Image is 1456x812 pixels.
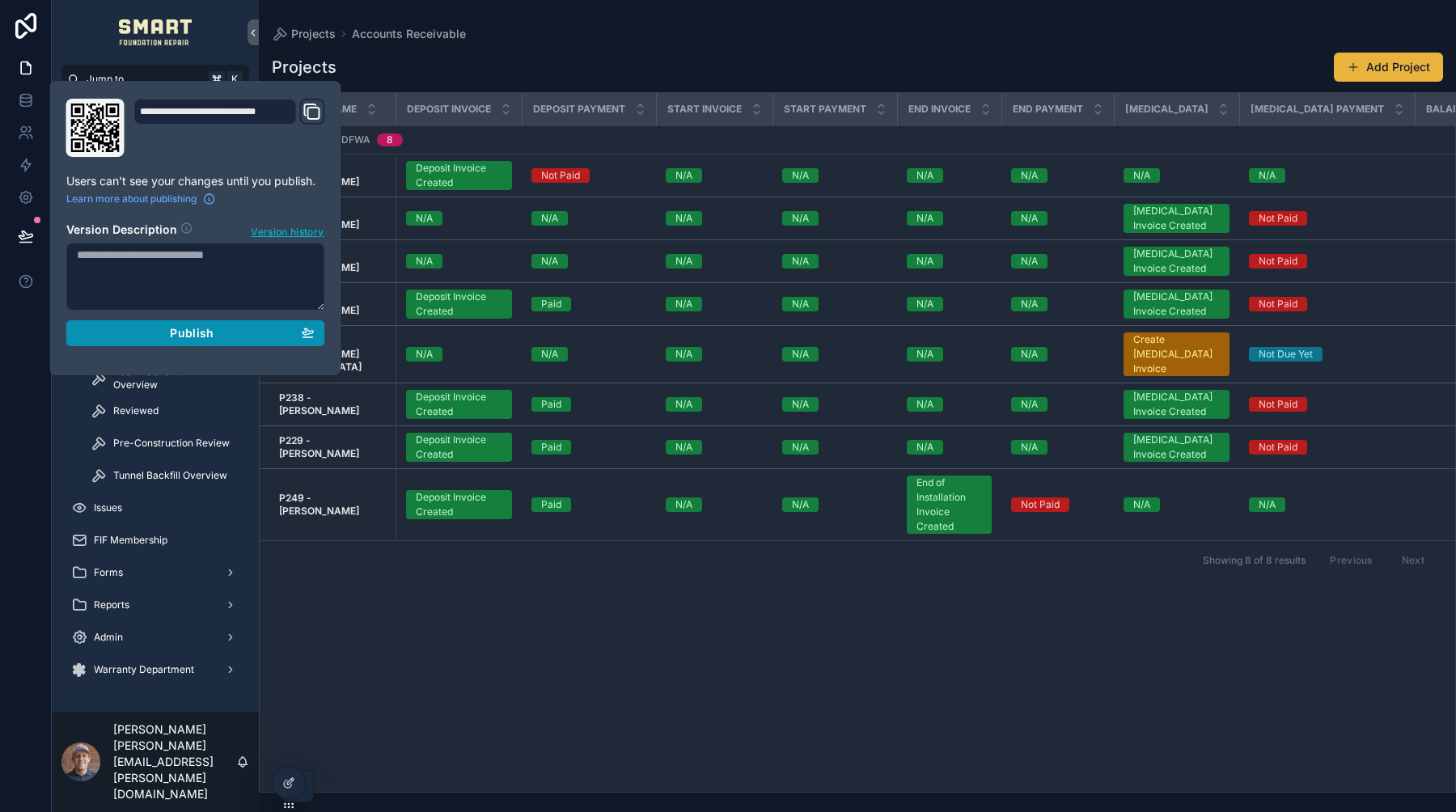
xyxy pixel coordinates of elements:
[907,254,992,269] a: N/A
[1249,168,1405,183] a: N/A
[279,391,386,417] a: P238 - [PERSON_NAME]
[531,497,646,512] a: Paid
[1133,390,1220,419] div: [MEDICAL_DATA] Invoice Created
[416,211,433,226] div: N/A
[916,297,933,311] div: N/A
[792,297,809,311] div: N/A
[541,297,561,311] div: Paid
[666,211,763,226] a: N/A
[228,73,241,86] span: K
[1133,204,1220,233] div: [MEDICAL_DATA] Invoice Created
[541,347,558,362] div: N/A
[272,56,336,78] h1: Projects
[782,211,887,226] a: N/A
[675,211,692,226] div: N/A
[1011,347,1104,362] a: N/A
[113,437,230,450] span: Pre-Construction Review
[406,211,513,226] a: N/A
[94,534,167,547] span: FIF Membership
[1011,440,1104,455] a: N/A
[907,297,992,311] a: N/A
[406,347,513,362] a: N/A
[1133,247,1220,276] div: [MEDICAL_DATA] Invoice Created
[94,631,123,644] span: Admin
[916,440,933,455] div: N/A
[1124,332,1230,376] a: Create [MEDICAL_DATA] Invoice
[1125,103,1208,116] span: [MEDICAL_DATA]
[352,26,466,42] span: Accounts Receivable
[61,655,249,684] a: Warranty Department
[416,433,503,462] div: Deposit Invoice Created
[113,404,159,417] span: Reviewed
[94,566,123,579] span: Forms
[1021,440,1038,455] div: N/A
[66,320,325,346] button: Publish
[531,347,646,362] a: N/A
[66,173,325,189] p: Users can't see your changes until you publish.
[66,192,197,205] span: Learn more about publishing
[792,168,809,183] div: N/A
[251,222,324,239] span: Version history
[1011,168,1104,183] a: N/A
[907,211,992,226] a: N/A
[416,347,433,362] div: N/A
[1021,211,1038,226] div: N/A
[1203,554,1306,567] span: Showing 8 of 8 results
[66,192,216,205] a: Learn more about publishing
[1259,254,1297,269] div: Not Paid
[61,558,249,587] a: Forms
[1124,247,1230,276] a: [MEDICAL_DATA] Invoice Created
[406,433,513,462] a: Deposit Invoice Created
[1021,254,1038,269] div: N/A
[792,211,809,226] div: N/A
[675,397,692,412] div: N/A
[792,347,809,362] div: N/A
[1133,433,1220,462] div: [MEDICAL_DATA] Invoice Created
[541,211,558,226] div: N/A
[1011,297,1104,311] a: N/A
[541,440,561,455] div: Paid
[541,168,580,183] div: Not Paid
[1124,433,1230,462] a: [MEDICAL_DATA] Invoice Created
[916,211,933,226] div: N/A
[291,26,336,42] span: Projects
[272,26,336,42] a: Projects
[1133,168,1150,183] div: N/A
[531,211,646,226] a: N/A
[792,254,809,269] div: N/A
[113,469,227,482] span: Tunnel Backfill Overview
[406,490,513,519] a: Deposit Invoice Created
[675,254,692,269] div: N/A
[279,434,386,460] a: P229 - [PERSON_NAME]
[666,168,763,183] a: N/A
[666,440,763,455] a: N/A
[113,721,236,802] p: [PERSON_NAME] [PERSON_NAME][EMAIL_ADDRESS][PERSON_NAME][DOMAIN_NAME]
[416,161,503,190] div: Deposit Invoice Created
[1259,497,1276,512] div: N/A
[1251,103,1384,116] span: [MEDICAL_DATA] Payment
[782,347,887,362] a: N/A
[792,497,809,512] div: N/A
[81,396,249,425] a: Reviewed
[61,623,249,652] a: Admin
[541,397,561,412] div: Paid
[782,254,887,269] a: N/A
[1013,103,1083,116] span: End Payment
[1259,347,1313,362] div: Not Due Yet
[531,254,646,269] a: N/A
[541,254,558,269] div: N/A
[406,254,513,269] a: N/A
[666,347,763,362] a: N/A
[1133,290,1220,319] div: [MEDICAL_DATA] Invoice Created
[1021,397,1038,412] div: N/A
[667,103,742,116] span: Start Invoice
[782,168,887,183] a: N/A
[61,65,249,94] button: Jump to...K
[1259,297,1297,311] div: Not Paid
[907,440,992,455] a: N/A
[61,526,249,555] a: FIF Membership
[94,663,194,676] span: Warranty Department
[1021,347,1038,362] div: N/A
[916,254,933,269] div: N/A
[250,222,324,239] button: Version history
